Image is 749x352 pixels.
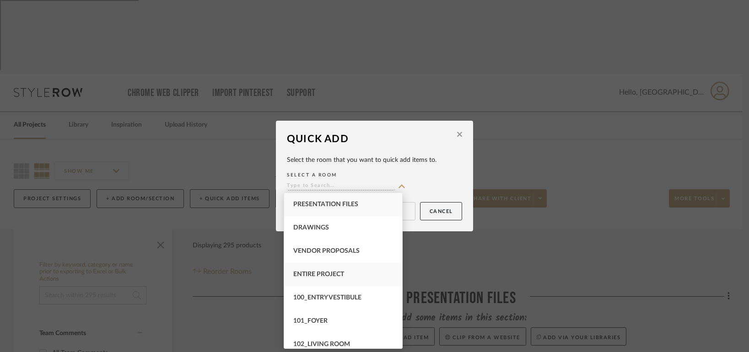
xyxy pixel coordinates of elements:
span: Entire Project [293,271,344,277]
span: VENDOR PROPOSALS [293,248,360,254]
input: Type to Search… [287,182,395,191]
span: 101_Foyer [293,318,328,324]
div: Quick Add [287,132,453,147]
span: PRESENTATION FILES [293,201,358,208]
button: Cancel [420,202,462,220]
span: 102_Living Room [293,341,350,347]
div: Select the room that you want to quick add items to. [287,156,462,164]
span: 100_Entry Vestibule [293,294,361,301]
label: SELECT A ROOM [287,171,462,179]
span: DRAWINGS [293,224,329,231]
